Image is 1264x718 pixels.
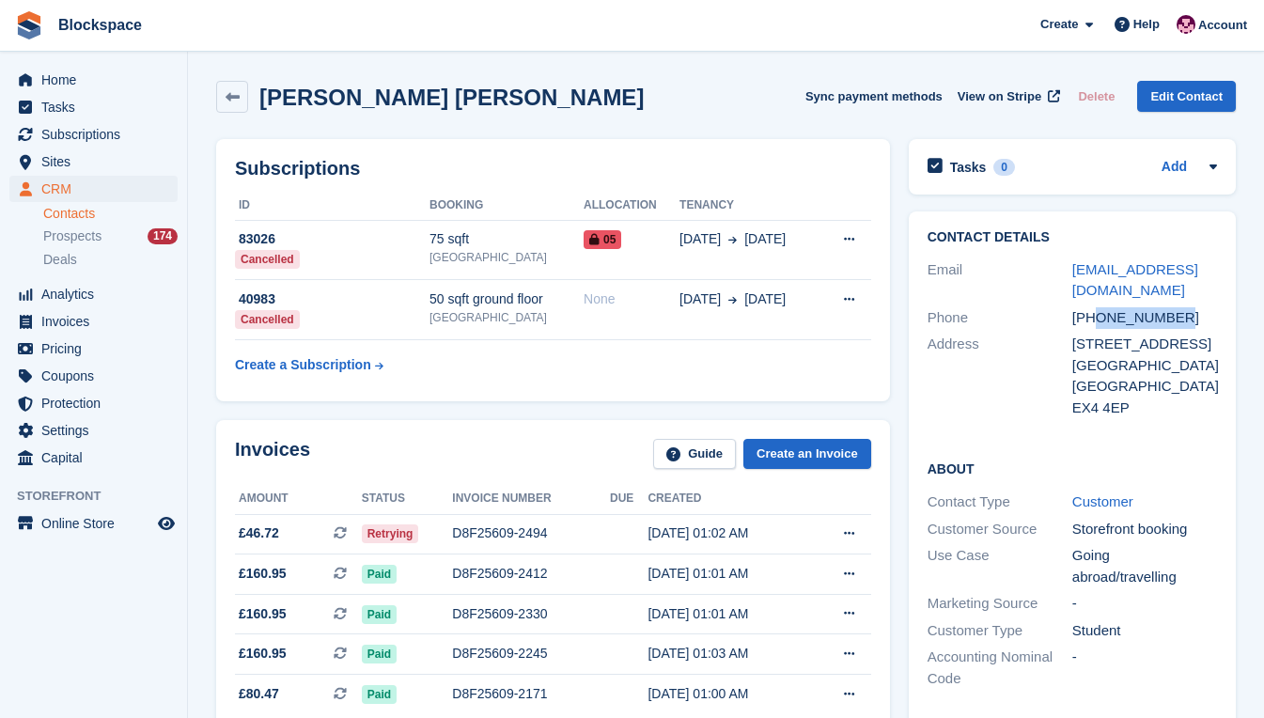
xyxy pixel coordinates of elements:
a: menu [9,336,178,362]
div: Going abroad/travelling [1072,545,1217,587]
th: Invoice number [452,484,610,514]
a: Contacts [43,205,178,223]
span: Online Store [41,510,154,537]
th: Due [610,484,648,514]
span: Paid [362,685,397,704]
span: Create [1040,15,1078,34]
span: Storefront [17,487,187,506]
div: Customer Source [928,519,1072,540]
a: View on Stripe [950,81,1064,112]
div: Contact Type [928,492,1072,513]
span: £160.95 [239,604,287,624]
div: - [1072,647,1217,689]
div: [STREET_ADDRESS] [1072,334,1217,355]
div: D8F25609-2494 [452,523,610,543]
h2: Subscriptions [235,158,871,179]
span: Invoices [41,308,154,335]
div: Accounting Nominal Code [928,647,1072,689]
div: [DATE] 01:03 AM [648,644,808,663]
span: Retrying [362,524,419,543]
div: [DATE] 01:01 AM [648,604,808,624]
span: £160.95 [239,644,287,663]
a: menu [9,176,178,202]
span: Tasks [41,94,154,120]
a: [EMAIL_ADDRESS][DOMAIN_NAME] [1072,261,1198,299]
button: Delete [1070,81,1122,112]
span: Account [1198,16,1247,35]
div: None [584,289,679,309]
a: menu [9,390,178,416]
span: View on Stripe [958,87,1041,106]
a: Customer [1072,493,1133,509]
div: [GEOGRAPHIC_DATA] [1072,376,1217,398]
a: Edit Contact [1137,81,1236,112]
span: Home [41,67,154,93]
span: £46.72 [239,523,279,543]
div: Cancelled [235,250,300,269]
span: CRM [41,176,154,202]
div: Address [928,334,1072,418]
div: D8F25609-2330 [452,604,610,624]
th: Booking [429,191,584,221]
div: Student [1072,620,1217,642]
span: £80.47 [239,684,279,704]
th: Allocation [584,191,679,221]
span: Analytics [41,281,154,307]
div: 174 [148,228,178,244]
span: [DATE] [744,229,786,249]
div: Storefront booking [1072,519,1217,540]
span: Subscriptions [41,121,154,148]
div: D8F25609-2412 [452,564,610,584]
h2: Contact Details [928,230,1217,245]
span: [DATE] [679,289,721,309]
a: menu [9,121,178,148]
h2: [PERSON_NAME] [PERSON_NAME] [259,85,644,110]
div: Cancelled [235,310,300,329]
th: ID [235,191,429,221]
th: Status [362,484,453,514]
div: Customer Type [928,620,1072,642]
div: 40983 [235,289,429,309]
th: Created [648,484,808,514]
a: Preview store [155,512,178,535]
a: menu [9,445,178,471]
a: Create a Subscription [235,348,383,382]
div: [GEOGRAPHIC_DATA] [429,309,584,326]
h2: Invoices [235,439,310,470]
div: 0 [993,159,1015,176]
img: Blockspace [1177,15,1195,34]
span: Capital [41,445,154,471]
span: Paid [362,645,397,663]
span: Deals [43,251,77,269]
div: D8F25609-2171 [452,684,610,704]
a: Blockspace [51,9,149,40]
div: [DATE] 01:02 AM [648,523,808,543]
span: Paid [362,565,397,584]
span: Settings [41,417,154,444]
span: Help [1133,15,1160,34]
a: Prospects 174 [43,226,178,246]
div: EX4 4EP [1072,398,1217,419]
div: [DATE] 01:01 AM [648,564,808,584]
div: [GEOGRAPHIC_DATA] [1072,355,1217,377]
span: Coupons [41,363,154,389]
div: Use Case [928,545,1072,587]
div: Marketing Source [928,593,1072,615]
a: menu [9,148,178,175]
a: menu [9,510,178,537]
a: menu [9,308,178,335]
button: Sync payment methods [805,81,943,112]
a: menu [9,67,178,93]
div: [PHONE_NUMBER] [1072,307,1217,329]
div: [DATE] 01:00 AM [648,684,808,704]
h2: About [928,459,1217,477]
th: Amount [235,484,362,514]
a: Deals [43,250,178,270]
div: D8F25609-2245 [452,644,610,663]
span: Pricing [41,336,154,362]
span: Paid [362,605,397,624]
div: - [1072,593,1217,615]
h2: Tasks [950,159,987,176]
div: [GEOGRAPHIC_DATA] [429,249,584,266]
img: stora-icon-8386f47178a22dfd0bd8f6a31ec36ba5ce8667c1dd55bd0f319d3a0aa187defe.svg [15,11,43,39]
